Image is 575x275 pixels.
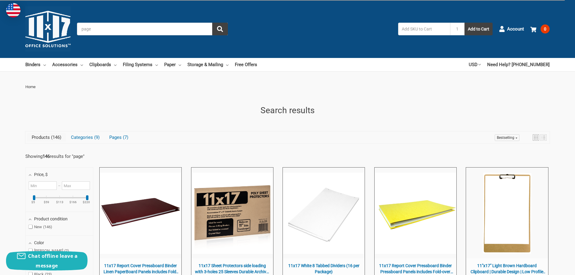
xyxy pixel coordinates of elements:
[27,201,40,204] ins: $5
[487,58,550,71] a: Need Help? [PHONE_NUMBER]
[67,201,79,204] ins: $166
[25,58,46,71] a: Binders
[80,201,93,204] ins: $220
[164,58,181,71] a: Paper
[25,6,71,52] img: 11x17.com
[29,225,52,229] span: New
[398,23,450,35] input: Add SKU to Cart
[73,154,83,159] a: page
[235,58,257,71] a: Free Offers
[64,248,69,253] span: 2
[34,172,48,177] span: Price
[286,263,362,275] span: 11x17 White 8 Tabbed Dividers (16 per Package)
[57,184,62,188] span: –
[29,248,69,253] span: [PERSON_NAME]
[28,253,78,269] span: Chat offline leave a message
[103,263,178,275] span: 11x17 Report Cover Pressboard Binder Linen PaperBoard Panels includes Fold-over Metal Fastener Ag...
[6,3,21,18] img: duty and tax information for United States
[50,135,61,140] span: 146
[194,263,270,275] span: 11x17 Sheet Protectors side loading with 3-holes 25 Sleeves Durable Archival safe Crystal Clear
[89,58,117,71] a: Clipboards
[25,154,98,159] div: Showing results for " "
[43,154,50,159] b: 146
[465,23,493,35] button: Add to Cart
[499,21,524,37] a: Account
[530,21,550,37] a: 0
[533,134,539,141] a: View grid mode
[53,201,66,204] ins: $113
[25,85,36,89] span: Home
[378,263,453,275] span: 11x17 Report Cover Pressboard Binder Pressboard Panels includes Fold-over Metal Fastener | Bobcat...
[34,216,68,221] span: Product condition
[29,181,57,190] input: Min
[34,240,44,245] span: Color
[469,263,545,275] span: 11"x17" Light Brown Hardboard Clipboard | Durable Design | Low Profile Clip
[66,133,104,142] a: View Categories Tab
[43,225,52,229] span: 146
[497,136,514,140] span: Bestselling
[469,58,481,71] a: USD
[25,104,550,117] h1: Search results
[495,134,519,141] a: Sort options
[122,135,128,140] span: 7
[40,201,53,204] ins: $59
[6,251,88,270] button: Chat offline leave a message
[187,58,228,71] a: Storage & Mailing
[123,58,158,71] a: Filing Systems
[507,26,524,33] span: Account
[77,23,228,35] input: Search by keyword, brand or SKU
[43,172,48,177] span: , $
[540,134,547,141] a: View list mode
[105,133,133,142] a: View Pages Tab
[62,181,90,190] input: Max
[541,24,550,34] span: 0
[27,133,66,142] a: View Products Tab
[93,135,100,140] span: 9
[52,58,83,71] a: Accessories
